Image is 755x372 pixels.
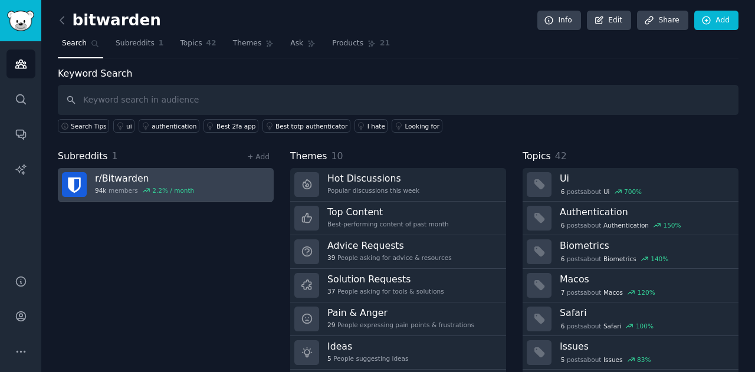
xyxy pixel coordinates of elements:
span: 1 [159,38,164,49]
a: Add [694,11,738,31]
div: Looking for [405,122,439,130]
div: 120 % [638,288,655,297]
img: GummySearch logo [7,11,34,31]
div: post s about [560,354,652,365]
h3: Top Content [327,206,449,218]
span: 7 [561,288,565,297]
a: Looking for [392,119,442,133]
a: Best totp authenticator [262,119,350,133]
a: Subreddits1 [111,34,168,58]
span: Search [62,38,87,49]
span: Safari [603,322,621,330]
a: Issues5postsaboutIssues83% [523,336,738,370]
div: 83 % [637,355,651,364]
span: Issues [603,355,623,364]
a: authentication [139,119,199,133]
img: Bitwarden [62,172,87,197]
a: Info [537,11,581,31]
span: Products [332,38,363,49]
a: Solution Requests37People asking for tools & solutions [290,269,506,302]
h3: Issues [560,340,730,353]
a: Topics42 [176,34,220,58]
h3: Ui [560,172,730,185]
span: Authentication [603,221,649,229]
span: Topics [523,149,551,164]
a: Ideas5People suggesting ideas [290,336,506,370]
div: Best 2fa app [216,122,256,130]
h3: Biometrics [560,239,730,252]
span: Topics [180,38,202,49]
h2: bitwarden [58,11,161,30]
a: Best 2fa app [203,119,258,133]
a: ui [113,119,134,133]
span: 37 [327,287,335,295]
span: 5 [561,355,565,364]
div: post s about [560,186,643,197]
div: People asking for tools & solutions [327,287,444,295]
span: Macos [603,288,623,297]
div: 2.2 % / month [152,186,194,195]
span: 42 [555,150,567,162]
a: Biometrics6postsaboutBiometrics140% [523,235,738,269]
input: Keyword search in audience [58,85,738,115]
div: authentication [152,122,196,130]
a: Search [58,34,103,58]
h3: Pain & Anger [327,307,474,319]
h3: Authentication [560,206,730,218]
a: Ask [286,34,320,58]
button: Search Tips [58,119,109,133]
a: Pain & Anger29People expressing pain points & frustrations [290,302,506,336]
span: 6 [561,255,565,263]
div: Popular discussions this week [327,186,419,195]
span: 6 [561,187,565,196]
span: Subreddits [58,149,108,164]
a: Themes [229,34,278,58]
span: Themes [233,38,262,49]
h3: Hot Discussions [327,172,419,185]
a: Edit [587,11,631,31]
div: 700 % [624,187,642,196]
a: Ui6postsaboutUi700% [523,168,738,202]
a: Macos7postsaboutMacos120% [523,269,738,302]
a: I hate [354,119,388,133]
div: People expressing pain points & frustrations [327,321,474,329]
h3: Solution Requests [327,273,444,285]
span: 6 [561,322,565,330]
span: 21 [380,38,390,49]
span: Subreddits [116,38,155,49]
a: Top ContentBest-performing content of past month [290,202,506,235]
a: r/Bitwarden94kmembers2.2% / month [58,168,274,202]
div: Best-performing content of past month [327,220,449,228]
span: Ask [290,38,303,49]
a: Hot DiscussionsPopular discussions this week [290,168,506,202]
label: Keyword Search [58,68,132,79]
span: 39 [327,254,335,262]
span: Themes [290,149,327,164]
span: 6 [561,221,565,229]
span: 29 [327,321,335,329]
span: 5 [327,354,331,363]
div: I hate [367,122,385,130]
div: post s about [560,254,669,264]
h3: r/ Bitwarden [95,172,194,185]
h3: Macos [560,273,730,285]
span: 94k [95,186,106,195]
a: Authentication6postsaboutAuthentication150% [523,202,738,235]
div: ui [126,122,132,130]
h3: Ideas [327,340,408,353]
div: post s about [560,287,656,298]
span: Ui [603,187,610,196]
div: Best totp authenticator [275,122,347,130]
div: People asking for advice & resources [327,254,452,262]
span: Search Tips [71,122,107,130]
span: Biometrics [603,255,636,263]
div: post s about [560,321,655,331]
h3: Advice Requests [327,239,452,252]
div: People suggesting ideas [327,354,408,363]
div: post s about [560,220,682,231]
span: 1 [112,150,118,162]
a: Advice Requests39People asking for advice & resources [290,235,506,269]
a: Share [637,11,688,31]
h3: Safari [560,307,730,319]
div: 100 % [636,322,654,330]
